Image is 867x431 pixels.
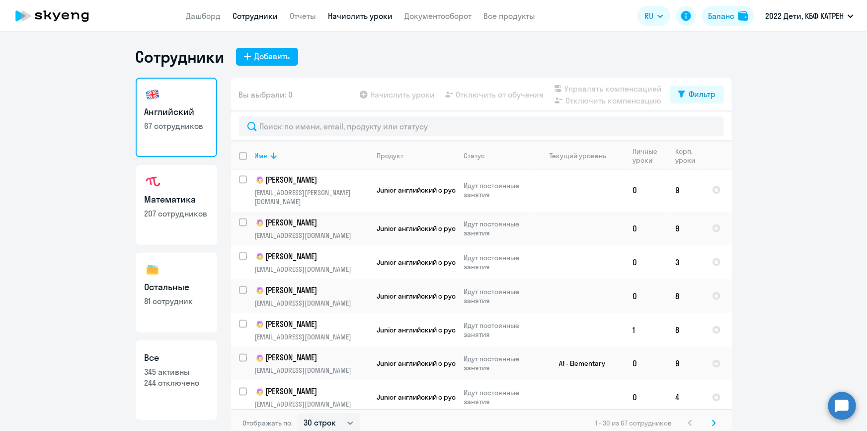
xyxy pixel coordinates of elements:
div: Продукт [377,151,404,160]
td: 0 [625,279,668,313]
p: [PERSON_NAME] [255,319,367,330]
a: Все продукты [484,11,536,21]
a: child[PERSON_NAME] [255,352,369,364]
p: 345 активны [145,366,208,377]
td: 9 [668,169,704,212]
p: 244 отключено [145,377,208,388]
div: Статус [464,151,532,160]
div: Продукт [377,151,456,160]
p: [EMAIL_ADDRESS][DOMAIN_NAME] [255,400,369,409]
a: Сотрудники [233,11,278,21]
div: Корп. уроки [676,147,704,165]
div: Текущий уровень [541,151,625,160]
button: Балансbalance [702,6,754,26]
span: Отображать по: [243,419,293,428]
img: child [255,320,265,329]
a: child[PERSON_NAME] [255,251,369,263]
span: Junior английский с русскоговорящим преподавателем [377,224,564,233]
a: Начислить уроки [328,11,393,21]
a: child[PERSON_NAME] [255,217,369,229]
p: 81 сотрудник [145,296,208,307]
img: others [145,262,160,278]
p: [EMAIL_ADDRESS][PERSON_NAME][DOMAIN_NAME] [255,188,369,206]
div: Добавить [255,50,290,62]
span: Вы выбрали: 0 [239,89,293,101]
a: Отчеты [290,11,316,21]
td: 0 [625,381,668,415]
div: Корп. уроки [676,147,697,165]
button: RU [637,6,670,26]
img: child [255,353,265,363]
span: RU [644,10,653,22]
p: [EMAIL_ADDRESS][DOMAIN_NAME] [255,299,369,308]
img: child [255,218,265,228]
img: child [255,175,265,185]
a: Все345 активны244 отключено [136,340,217,420]
p: Идут постоянные занятия [464,287,532,305]
td: 0 [625,212,668,245]
h3: Все [145,351,208,364]
p: [EMAIL_ADDRESS][DOMAIN_NAME] [255,366,369,375]
td: 0 [625,347,668,381]
td: 0 [625,245,668,279]
div: Личные уроки [633,147,661,165]
div: Статус [464,151,485,160]
img: math [145,174,160,190]
img: child [255,252,265,262]
a: Документооборот [405,11,472,21]
h3: Английский [145,106,208,118]
a: child[PERSON_NAME] [255,174,369,186]
p: Идут постоянные занятия [464,219,532,237]
div: Фильтр [689,88,716,100]
span: Junior английский с русскоговорящим преподавателем [377,359,564,368]
td: 4 [668,381,704,415]
p: [EMAIL_ADDRESS][DOMAIN_NAME] [255,231,369,240]
p: [PERSON_NAME] [255,251,367,263]
a: child[PERSON_NAME] [255,319,369,330]
a: Остальные81 сотрудник [136,253,217,332]
p: Идут постоянные занятия [464,355,532,373]
div: Баланс [708,10,734,22]
p: [PERSON_NAME] [255,352,367,364]
button: Фильтр [670,86,724,104]
p: 207 сотрудников [145,208,208,219]
a: Английский67 сотрудников [136,78,217,157]
div: Имя [255,151,268,160]
td: 1 [625,313,668,347]
img: child [255,387,265,397]
button: Добавить [236,48,298,66]
span: Junior английский с русскоговорящим преподавателем [377,186,564,195]
td: 0 [625,169,668,212]
a: child[PERSON_NAME] [255,386,369,398]
button: 2022 Дети, КБФ КАТРЕН [760,4,859,28]
span: 1 - 30 из 67 сотрудников [596,419,672,428]
h3: Остальные [145,281,208,294]
span: Junior английский с русскоговорящим преподавателем [377,325,564,334]
a: Дашборд [186,11,221,21]
a: Математика207 сотрудников [136,165,217,245]
p: [EMAIL_ADDRESS][DOMAIN_NAME] [255,332,369,341]
span: Junior английский с русскоговорящим преподавателем [377,393,564,402]
p: 2022 Дети, КБФ КАТРЕН [765,10,844,22]
p: Идут постоянные занятия [464,389,532,407]
td: 9 [668,212,704,245]
p: Идут постоянные занятия [464,181,532,199]
input: Поиск по имени, email, продукту или статусу [239,116,724,136]
p: Идут постоянные занятия [464,253,532,271]
p: [EMAIL_ADDRESS][DOMAIN_NAME] [255,265,369,274]
img: balance [738,11,748,21]
td: 9 [668,347,704,381]
td: A1 - Elementary [533,347,625,381]
h3: Математика [145,193,208,206]
a: child[PERSON_NAME] [255,285,369,297]
div: Текущий уровень [550,151,606,160]
td: 8 [668,313,704,347]
span: Junior английский с русскоговорящим преподавателем [377,292,564,301]
p: 67 сотрудников [145,120,208,131]
img: child [255,286,265,296]
p: [PERSON_NAME] [255,174,367,186]
div: Личные уроки [633,147,667,165]
h1: Сотрудники [136,47,224,67]
p: [PERSON_NAME] [255,285,367,297]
